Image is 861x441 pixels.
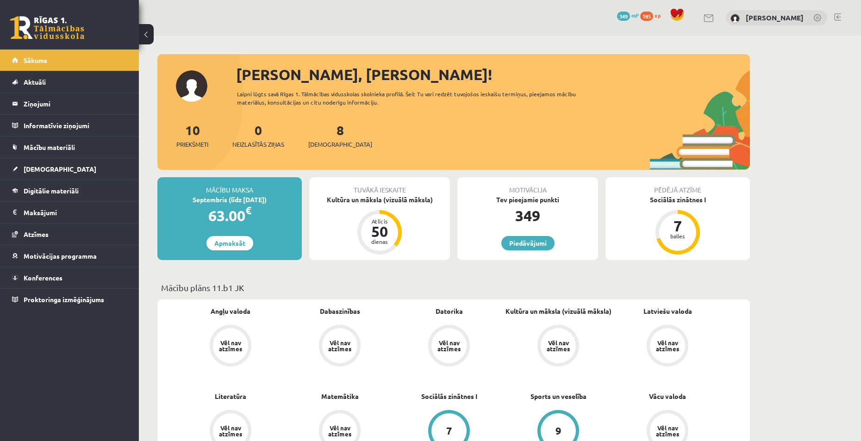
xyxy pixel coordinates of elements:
[12,115,127,136] a: Informatīvie ziņojumi
[640,12,665,19] a: 185 xp
[504,325,613,368] a: Vēl nav atzīmes
[457,177,598,195] div: Motivācija
[613,325,722,368] a: Vēl nav atzīmes
[232,122,284,149] a: 0Neizlasītās ziņas
[655,12,661,19] span: xp
[24,273,62,282] span: Konferences
[655,340,680,352] div: Vēl nav atzīmes
[664,233,692,239] div: balles
[366,239,393,244] div: dienas
[10,16,84,39] a: Rīgas 1. Tālmācības vidusskola
[321,391,359,401] a: Matemātika
[211,306,250,316] a: Angļu valoda
[457,205,598,227] div: 349
[605,195,750,256] a: Sociālās zinātnes I 7 balles
[218,340,243,352] div: Vēl nav atzīmes
[24,143,75,151] span: Mācību materiāli
[157,195,302,205] div: Septembris (līdz [DATE])
[24,56,47,64] span: Sākums
[605,195,750,205] div: Sociālās zinātnes I
[12,158,127,180] a: [DEMOGRAPHIC_DATA]
[309,195,450,256] a: Kultūra un māksla (vizuālā māksla) Atlicis 50 dienas
[176,325,285,368] a: Vēl nav atzīmes
[24,295,104,304] span: Proktoringa izmēģinājums
[436,306,463,316] a: Datorika
[24,165,96,173] span: [DEMOGRAPHIC_DATA]
[24,230,49,238] span: Atzīmes
[157,205,302,227] div: 63.00
[12,224,127,245] a: Atzīmes
[446,426,452,436] div: 7
[309,177,450,195] div: Tuvākā ieskaite
[24,93,127,114] legend: Ziņojumi
[237,90,593,106] div: Laipni lūgts savā Rīgas 1. Tālmācības vidusskolas skolnieka profilā. Šeit Tu vari redzēt tuvojošo...
[643,306,692,316] a: Latviešu valoda
[655,425,680,437] div: Vēl nav atzīmes
[24,115,127,136] legend: Informatīvie ziņojumi
[12,267,127,288] a: Konferences
[218,425,243,437] div: Vēl nav atzīmes
[366,218,393,224] div: Atlicis
[421,391,477,401] a: Sociālās zinātnes I
[545,340,571,352] div: Vēl nav atzīmes
[12,289,127,310] a: Proktoringa izmēģinājums
[605,177,750,195] div: Pēdējā atzīme
[157,177,302,195] div: Mācību maksa
[505,306,611,316] a: Kultūra un māksla (vizuālā māksla)
[640,12,653,21] span: 185
[12,50,127,71] a: Sākums
[366,224,393,239] div: 50
[24,252,97,260] span: Motivācijas programma
[24,202,127,223] legend: Maksājumi
[327,340,353,352] div: Vēl nav atzīmes
[649,391,686,401] a: Vācu valoda
[664,218,692,233] div: 7
[161,281,746,294] p: Mācību plāns 11.b1 JK
[617,12,630,21] span: 349
[215,391,246,401] a: Literatūra
[730,14,740,23] img: Ivans Jakubancs
[24,78,46,86] span: Aktuāli
[236,63,750,86] div: [PERSON_NAME], [PERSON_NAME]!
[555,426,562,436] div: 9
[501,236,555,250] a: Piedāvājumi
[176,122,208,149] a: 10Priekšmeti
[24,186,79,195] span: Digitālie materiāli
[631,12,639,19] span: mP
[245,204,251,217] span: €
[206,236,253,250] a: Apmaksāt
[12,202,127,223] a: Maksājumi
[530,391,586,401] a: Sports un veselība
[232,140,284,149] span: Neizlasītās ziņas
[12,245,127,267] a: Motivācijas programma
[285,325,394,368] a: Vēl nav atzīmes
[436,340,462,352] div: Vēl nav atzīmes
[12,137,127,158] a: Mācību materiāli
[617,12,639,19] a: 349 mP
[327,425,353,437] div: Vēl nav atzīmes
[12,93,127,114] a: Ziņojumi
[12,180,127,201] a: Digitālie materiāli
[308,122,372,149] a: 8[DEMOGRAPHIC_DATA]
[309,195,450,205] div: Kultūra un māksla (vizuālā māksla)
[308,140,372,149] span: [DEMOGRAPHIC_DATA]
[12,71,127,93] a: Aktuāli
[176,140,208,149] span: Priekšmeti
[320,306,360,316] a: Dabaszinības
[746,13,804,22] a: [PERSON_NAME]
[457,195,598,205] div: Tev pieejamie punkti
[394,325,504,368] a: Vēl nav atzīmes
